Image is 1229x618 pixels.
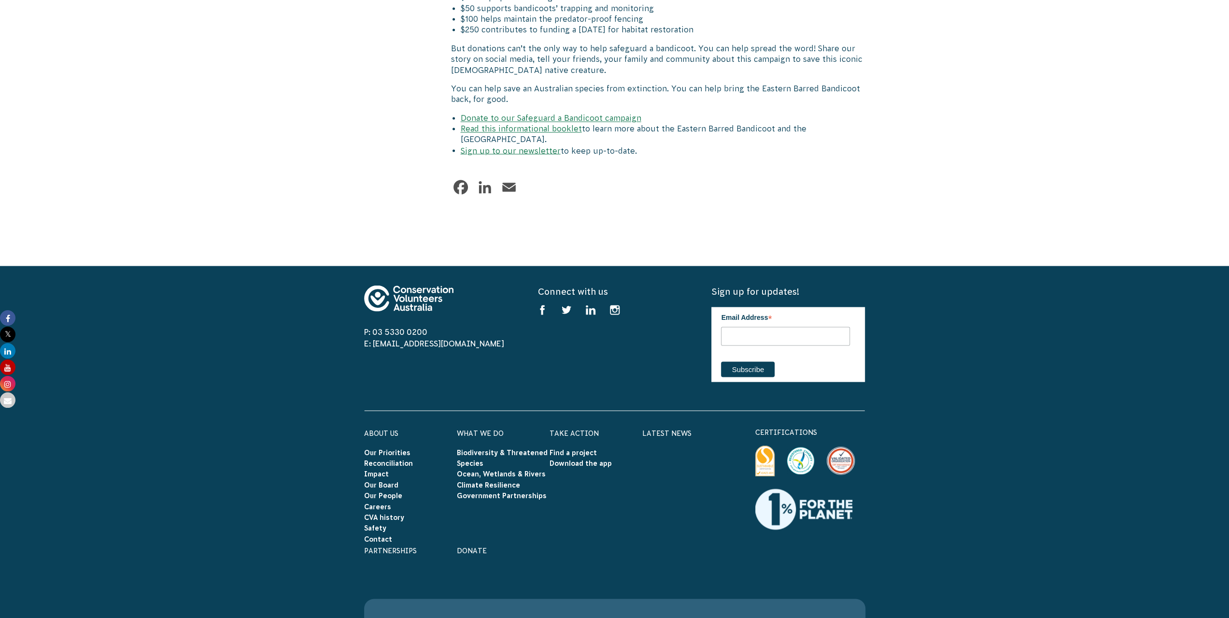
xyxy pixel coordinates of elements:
[364,429,398,437] a: About Us
[364,448,410,456] a: Our Priorities
[457,546,487,554] a: Donate
[461,146,561,155] a: Sign up to our newsletter
[711,285,865,297] h5: Sign up for updates!
[721,361,775,377] input: Subscribe
[461,14,865,24] li: $100 helps maintain the predator-proof fencing
[475,177,494,197] a: LinkedIn
[364,524,386,532] a: Safety
[550,448,597,456] a: Find a project
[461,124,582,133] a: Read this informational booklet
[451,43,865,75] p: But donations can’t the only way to help safeguard a bandicoot. You can help spread the word! Sha...
[461,114,641,122] a: Donate to our Safeguard a Bandicoot campaign
[364,513,404,521] a: CVA history
[457,470,546,477] a: Ocean, Wetlands & Rivers
[364,535,392,543] a: Contact
[755,426,865,438] p: certifications
[537,285,691,297] h5: Connect with us
[550,459,612,467] a: Download the app
[550,429,599,437] a: Take Action
[642,429,692,437] a: Latest News
[364,546,417,554] a: Partnerships
[364,459,413,467] a: Reconciliation
[364,285,453,311] img: logo-footer.svg
[457,481,520,489] a: Climate Resilience
[364,491,402,499] a: Our People
[364,470,389,477] a: Impact
[451,83,865,105] p: You can help save an Australian species from extinction. You can help bring the Eastern Barred Ba...
[457,448,548,467] a: Biodiversity & Threatened Species
[457,429,504,437] a: What We Do
[721,307,850,325] label: Email Address
[364,339,504,347] a: E: [EMAIL_ADDRESS][DOMAIN_NAME]
[461,3,865,14] li: $50 supports bandicoots’ trapping and monitoring
[457,491,547,499] a: Government Partnerships
[364,327,427,336] a: P: 03 5330 0200
[364,503,391,510] a: Careers
[364,481,398,489] a: Our Board
[461,24,865,35] li: $250 contributes to funding a [DATE] for habitat restoration
[461,145,865,156] li: to keep up-to-date.
[451,177,470,197] a: Facebook
[461,123,865,145] li: to learn more about the Eastern Barred Bandicoot and the [GEOGRAPHIC_DATA].
[499,177,519,197] a: Email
